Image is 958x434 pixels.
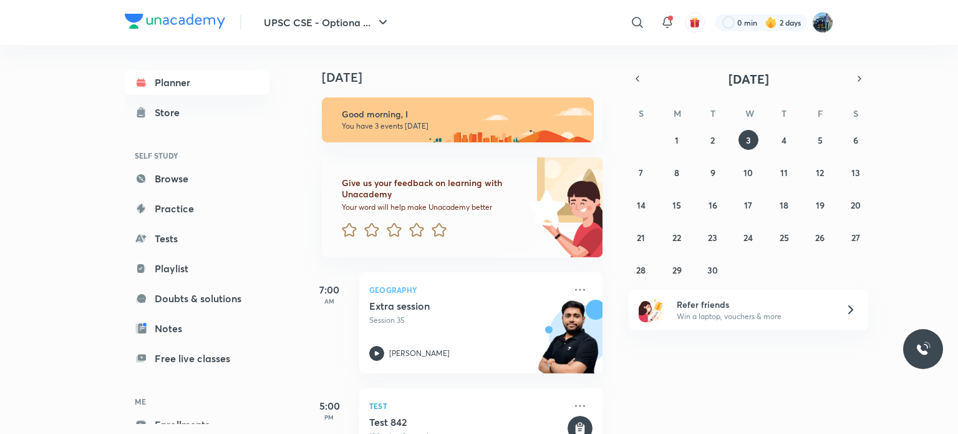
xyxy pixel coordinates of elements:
[710,167,715,179] abbr: September 9, 2025
[389,348,450,359] p: [PERSON_NAME]
[703,227,723,247] button: September 23, 2025
[851,232,860,244] abbr: September 27, 2025
[125,100,269,125] a: Store
[780,232,789,244] abbr: September 25, 2025
[667,195,687,215] button: September 15, 2025
[646,70,851,87] button: [DATE]
[304,297,354,305] p: AM
[780,199,788,211] abbr: September 18, 2025
[155,105,187,120] div: Store
[818,107,823,119] abbr: Friday
[636,264,646,276] abbr: September 28, 2025
[125,391,269,412] h6: ME
[125,145,269,166] h6: SELF STUDY
[637,232,645,244] abbr: September 21, 2025
[342,202,524,212] p: Your word will help make Unacademy better
[703,162,723,182] button: September 9, 2025
[672,264,682,276] abbr: September 29, 2025
[846,162,866,182] button: September 13, 2025
[667,227,687,247] button: September 22, 2025
[631,162,651,182] button: September 7, 2025
[304,282,354,297] h5: 7:00
[322,97,594,142] img: morning
[746,134,751,146] abbr: September 3, 2025
[637,199,646,211] abbr: September 14, 2025
[677,298,830,311] h6: Refer friends
[304,413,354,421] p: PM
[738,195,758,215] button: September 17, 2025
[728,71,769,87] span: [DATE]
[125,316,269,341] a: Notes
[816,167,824,179] abbr: September 12, 2025
[774,195,794,215] button: September 18, 2025
[677,311,830,322] p: Win a laptop, vouchers & more
[369,300,525,312] h5: Extra session
[703,195,723,215] button: September 16, 2025
[125,226,269,251] a: Tests
[369,416,565,428] h5: Test 842
[322,70,615,85] h4: [DATE]
[631,260,651,280] button: September 28, 2025
[685,12,705,32] button: avatar
[369,315,565,326] p: Session 35
[744,199,752,211] abbr: September 17, 2025
[853,107,858,119] abbr: Saturday
[916,342,931,357] img: ttu
[486,157,602,257] img: feedback_image
[738,162,758,182] button: September 10, 2025
[342,177,524,200] h6: Give us your feedback on learning with Unacademy
[774,162,794,182] button: September 11, 2025
[743,167,753,179] abbr: September 10, 2025
[125,346,269,371] a: Free live classes
[534,300,602,386] img: unacademy
[810,130,830,150] button: September 5, 2025
[816,199,825,211] abbr: September 19, 2025
[710,134,715,146] abbr: September 2, 2025
[639,107,644,119] abbr: Sunday
[765,16,777,29] img: streak
[674,107,681,119] abbr: Monday
[672,232,681,244] abbr: September 22, 2025
[639,167,643,179] abbr: September 7, 2025
[745,107,754,119] abbr: Wednesday
[710,107,715,119] abbr: Tuesday
[707,264,718,276] abbr: September 30, 2025
[672,199,681,211] abbr: September 15, 2025
[256,10,398,35] button: UPSC CSE - Optiona ...
[125,14,225,29] img: Company Logo
[846,195,866,215] button: September 20, 2025
[689,17,700,28] img: avatar
[675,134,679,146] abbr: September 1, 2025
[708,232,717,244] abbr: September 23, 2025
[709,199,717,211] abbr: September 16, 2025
[815,232,825,244] abbr: September 26, 2025
[738,227,758,247] button: September 24, 2025
[125,256,269,281] a: Playlist
[810,195,830,215] button: September 19, 2025
[743,232,753,244] abbr: September 24, 2025
[853,134,858,146] abbr: September 6, 2025
[631,227,651,247] button: September 21, 2025
[369,398,565,413] p: Test
[631,195,651,215] button: September 14, 2025
[774,227,794,247] button: September 25, 2025
[781,134,786,146] abbr: September 4, 2025
[125,14,225,32] a: Company Logo
[812,12,833,33] img: I A S babu
[667,260,687,280] button: September 29, 2025
[810,162,830,182] button: September 12, 2025
[703,130,723,150] button: September 2, 2025
[810,227,830,247] button: September 26, 2025
[125,166,269,191] a: Browse
[780,167,788,179] abbr: September 11, 2025
[738,130,758,150] button: September 3, 2025
[703,260,723,280] button: September 30, 2025
[667,130,687,150] button: September 1, 2025
[846,130,866,150] button: September 6, 2025
[369,282,565,297] p: Geography
[667,162,687,182] button: September 8, 2025
[304,398,354,413] h5: 5:00
[342,109,583,120] h6: Good morning, I
[125,70,269,95] a: Planner
[851,167,860,179] abbr: September 13, 2025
